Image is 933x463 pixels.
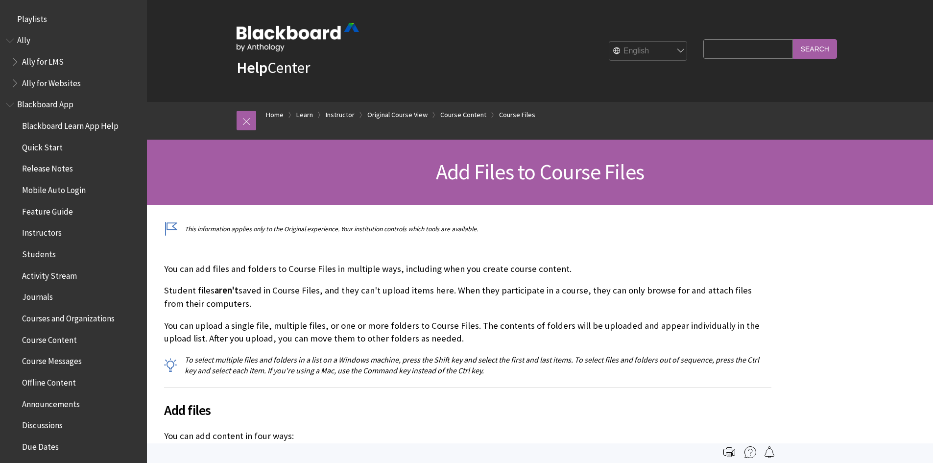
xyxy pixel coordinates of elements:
[17,32,30,46] span: Ally
[499,109,535,121] a: Course Files
[609,42,688,61] select: Site Language Selector
[22,161,73,174] span: Release Notes
[22,396,80,409] span: Announcements
[164,319,771,345] p: You can upload a single file, multiple files, or one or more folders to Course Files. The content...
[164,284,771,310] p: Student files saved in Course Files, and they can't upload items here. When they participate in a...
[164,430,771,442] p: You can add content in four ways:
[215,285,239,296] span: aren't
[22,332,77,345] span: Course Content
[164,263,771,275] p: You can add files and folders to Course Files in multiple ways, including when you create course ...
[22,417,63,430] span: Discussions
[17,11,47,24] span: Playlists
[237,58,267,77] strong: Help
[22,246,56,259] span: Students
[723,446,735,458] img: Print
[367,109,428,121] a: Original Course View
[164,224,771,234] p: This information applies only to the Original experience. Your institution controls which tools a...
[164,400,771,420] span: Add files
[326,109,355,121] a: Instructor
[22,310,115,323] span: Courses and Organizations
[6,32,141,92] nav: Book outline for Anthology Ally Help
[22,118,119,131] span: Blackboard Learn App Help
[296,109,313,121] a: Learn
[440,109,486,121] a: Course Content
[17,97,73,110] span: Blackboard App
[22,53,64,67] span: Ally for LMS
[6,11,141,27] nav: Book outline for Playlists
[436,158,644,185] span: Add Files to Course Files
[164,354,771,376] p: To select multiple files and folders in a list on a Windows machine, press the Shift key and sele...
[266,109,284,121] a: Home
[22,439,59,452] span: Due Dates
[744,446,756,458] img: More help
[22,268,77,281] span: Activity Stream
[22,289,53,302] span: Journals
[793,39,837,58] input: Search
[22,139,63,152] span: Quick Start
[22,225,62,238] span: Instructors
[22,75,81,88] span: Ally for Websites
[237,23,359,51] img: Blackboard by Anthology
[22,374,76,388] span: Offline Content
[22,182,86,195] span: Mobile Auto Login
[764,446,775,458] img: Follow this page
[22,203,73,217] span: Feature Guide
[237,58,310,77] a: HelpCenter
[22,353,82,366] span: Course Messages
